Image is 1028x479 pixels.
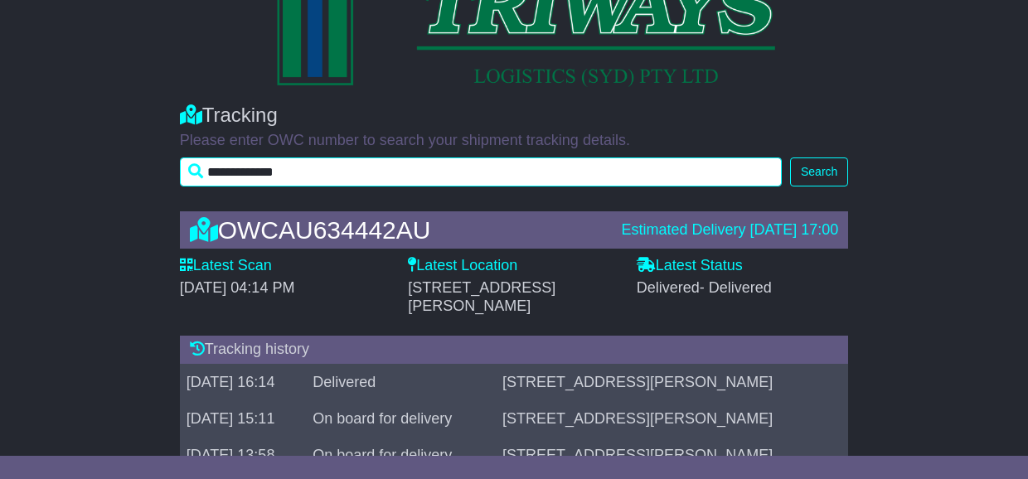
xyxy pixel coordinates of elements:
div: Estimated Delivery [DATE] 17:00 [622,221,839,239]
div: OWCAU634442AU [182,216,613,244]
td: On board for delivery [306,400,496,437]
label: Latest Scan [180,257,272,275]
td: [STREET_ADDRESS][PERSON_NAME] [496,364,848,400]
span: - Delivered [700,279,772,296]
span: [DATE] 04:14 PM [180,279,295,296]
div: Tracking [180,104,849,128]
td: [STREET_ADDRESS][PERSON_NAME] [496,400,848,437]
td: [DATE] 16:14 [180,364,307,400]
td: [DATE] 13:58 [180,437,307,473]
span: [STREET_ADDRESS][PERSON_NAME] [408,279,555,314]
div: Tracking history [180,336,849,364]
td: [DATE] 15:11 [180,400,307,437]
label: Latest Status [637,257,743,275]
button: Search [790,157,848,186]
span: Delivered [637,279,772,296]
td: On board for delivery [306,437,496,473]
label: Latest Location [408,257,517,275]
p: Please enter OWC number to search your shipment tracking details. [180,132,849,150]
td: [STREET_ADDRESS][PERSON_NAME] [496,437,848,473]
td: Delivered [306,364,496,400]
